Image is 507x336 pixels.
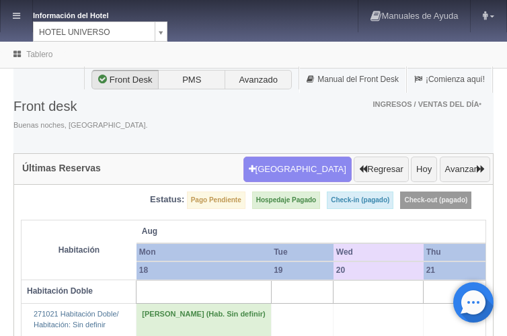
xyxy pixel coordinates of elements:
[252,192,320,209] label: Hospedaje Pagado
[33,22,167,42] a: HOTEL UNIVERSO
[271,243,334,261] th: Tue
[13,120,148,131] span: Buenas noches, [GEOGRAPHIC_DATA].
[22,163,101,173] h4: Últimas Reservas
[299,67,406,93] a: Manual del Front Desk
[91,70,159,90] label: Front Desk
[271,261,334,280] th: 19
[158,70,225,90] label: PMS
[33,7,141,22] dt: Información del Hotel
[407,67,492,93] a: ¡Comienza aquí!
[411,157,437,182] button: Hoy
[34,310,119,329] a: 271021 Habitación Doble/Habitación: Sin definir
[187,192,245,209] label: Pago Pendiente
[150,194,184,206] label: Estatus:
[136,304,271,336] td: [PERSON_NAME] (Hab. Sin definir)
[142,226,328,237] span: Aug
[400,192,471,209] label: Check-out (pagado)
[27,286,93,296] b: Habitación Doble
[136,243,271,261] th: Mon
[334,261,424,280] th: 20
[354,157,408,182] button: Regresar
[13,99,148,114] h3: Front desk
[440,157,490,182] button: Avanzar
[26,50,52,59] a: Tablero
[39,22,149,42] span: HOTEL UNIVERSO
[334,243,424,261] th: Wed
[327,192,393,209] label: Check-in (pagado)
[243,157,352,182] button: [GEOGRAPHIC_DATA]
[373,100,481,108] span: Ingresos / Ventas del día
[136,261,271,280] th: 18
[225,70,292,90] label: Avanzado
[58,245,100,255] strong: Habitación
